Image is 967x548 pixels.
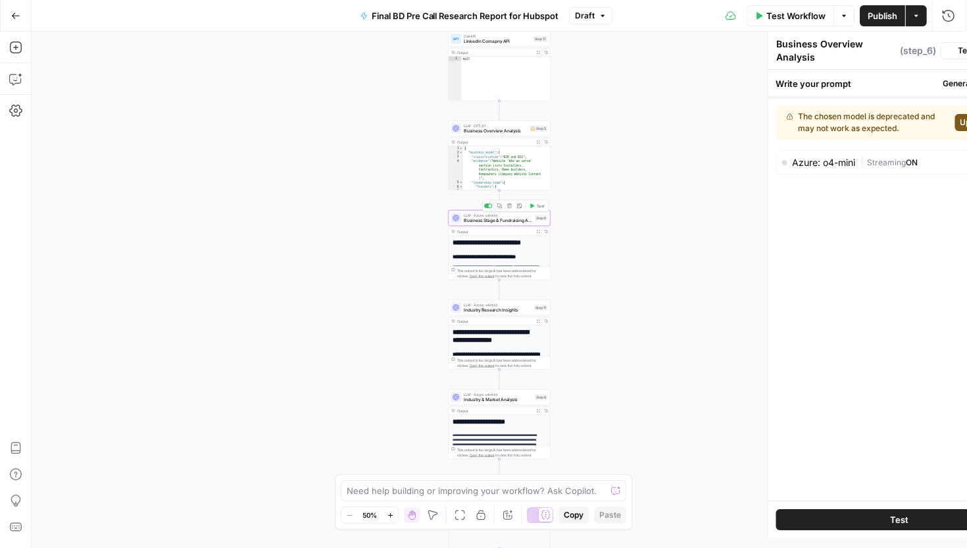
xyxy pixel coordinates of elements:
div: Call APILinkedIn Comapny APIStep 17Outputnull [449,31,551,101]
span: LLM · Azure: o4-mini [464,392,532,397]
span: Draft [575,10,595,22]
span: Industry Research Insights [464,307,532,314]
div: This output is too large & has been abbreviated for review. to view the full content. [457,358,547,368]
div: This output is too large & has been abbreviated for review. to view the full content. [457,447,547,458]
g: Edge from step_6 to step_11 [499,280,501,299]
span: Toggle code folding, rows 6 through 8 [459,185,463,190]
g: Edge from step_8 to step_32 [499,459,501,478]
span: ON [906,157,918,167]
div: Step 11 [534,305,547,311]
div: 4 [449,159,463,181]
span: Publish [868,9,897,22]
span: Business Stage & Fundraising Analysis [464,217,532,224]
div: Output [457,140,532,145]
div: The chosen model is deprecated and may not work as expected. [786,111,949,134]
div: 7 [449,189,463,194]
span: LLM · Azure: o4-mini [464,302,532,308]
div: Output [457,319,532,324]
span: Test Workflow [766,9,826,22]
span: LLM · GPT-4.1 [464,123,527,128]
span: Toggle code folding, rows 2 through 15 [459,151,463,155]
span: Toggle code folding, rows 5 through 14 [459,180,463,185]
button: Copy [558,507,589,524]
button: Draft [569,7,612,24]
div: LLM · GPT-4.1Business Overview AnalysisStep 5Output{ "business_model":{ "classification":"B2B and... [449,121,551,190]
div: 2 [449,151,463,155]
div: Step 8 [535,395,547,400]
span: Copy the output [470,274,495,278]
g: Edge from step_11 to step_8 [499,370,501,389]
span: Paste [599,509,621,521]
span: Test [537,203,545,209]
span: | [860,155,867,168]
div: Step 17 [533,36,547,42]
button: Final BD Pre Call Research Report for Hubspot [352,5,566,26]
button: Paste [594,507,626,524]
span: Toggle code folding, rows 1 through 36 [459,146,463,151]
button: Test Workflow [747,5,834,26]
span: Final BD Pre Call Research Report for Hubspot [372,9,558,22]
span: Test [890,513,908,526]
g: Edge from step_5 to step_6 [499,190,501,209]
span: Copy the output [470,453,495,457]
span: LinkedIn Comapny API [464,38,531,45]
button: Publish [860,5,905,26]
g: Edge from step_17 to step_5 [499,101,501,120]
span: Streaming [867,157,906,167]
div: Output [457,408,532,414]
span: Copy the output [470,364,495,368]
button: Test [527,202,547,210]
div: Output [457,50,532,55]
div: Azure: o4-mini [792,158,855,167]
div: Step 5 [530,125,547,132]
div: LLM · Azure: o4-miniBusiness Stage & Fundraising AnalysisStep 6TestOutput**** **** **** **** ****... [449,210,551,280]
span: ( step_6 ) [900,44,936,57]
span: 50% [362,510,377,520]
span: LLM · Azure: o4-mini [464,213,532,218]
span: Business Overview Analysis [464,128,527,134]
div: 1 [449,146,463,151]
div: 5 [449,180,463,185]
textarea: Business Overview Analysis [776,38,897,64]
div: Output [457,229,532,234]
span: Copy [564,509,583,521]
span: Call API [464,34,531,39]
div: 1 [449,57,462,61]
div: 6 [449,185,463,190]
div: Step 6 [535,215,547,221]
div: This output is too large & has been abbreviated for review. to view the full content. [457,268,547,279]
div: 3 [449,155,463,159]
span: Industry & Market Analysis [464,397,532,403]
